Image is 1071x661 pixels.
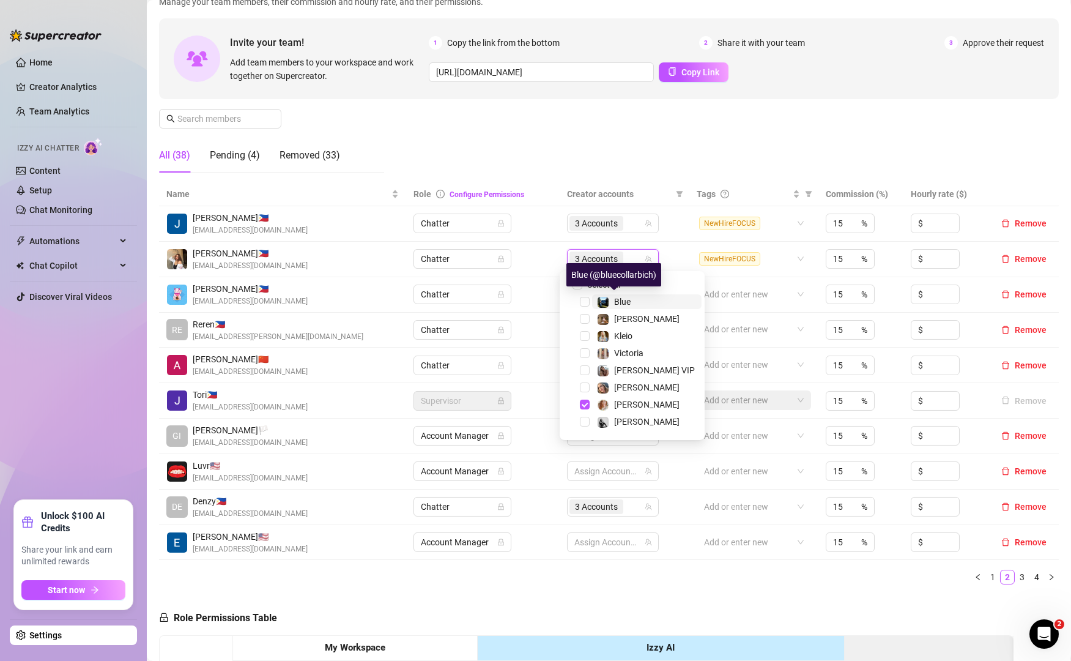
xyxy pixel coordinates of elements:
[580,348,590,358] span: Select tree node
[21,544,125,568] span: Share your link and earn unlimited rewards
[1015,360,1047,370] span: Remove
[193,543,308,555] span: [EMAIL_ADDRESS][DOMAIN_NAME]
[974,573,982,581] span: left
[16,236,26,246] span: thunderbolt
[497,539,505,546] span: lock
[172,323,182,337] span: RE
[29,166,61,176] a: Content
[1015,570,1029,584] li: 3
[580,400,590,409] span: Select tree node
[21,516,34,528] span: gift
[580,314,590,324] span: Select tree node
[1015,502,1047,512] span: Remove
[996,287,1051,302] button: Remove
[193,472,308,484] span: [EMAIL_ADDRESS][DOMAIN_NAME]
[413,189,431,199] span: Role
[29,205,92,215] a: Chat Monitoring
[166,114,175,123] span: search
[614,400,680,409] span: [PERSON_NAME]
[1001,467,1010,476] span: delete
[996,464,1051,479] button: Remove
[645,255,652,263] span: team
[421,462,504,480] span: Account Manager
[614,365,695,375] span: [PERSON_NAME] VIP
[996,394,1051,408] button: Remove
[167,390,187,411] img: Tori
[699,217,760,230] span: NewHireFOCUS
[325,642,385,653] strong: My Workspace
[29,77,127,97] a: Creator Analytics
[41,510,125,534] strong: Unlock $100 AI Credits
[497,432,505,439] span: lock
[1001,326,1010,334] span: delete
[193,318,363,331] span: Reren 🇵🇭
[575,252,618,266] span: 3 Accounts
[903,182,989,206] th: Hourly rate ($)
[193,495,308,508] span: Denzy 🇵🇭
[497,326,505,334] span: lock
[580,383,590,392] span: Select tree node
[10,29,102,42] img: logo-BBDzfeDw.svg
[614,417,680,427] span: [PERSON_NAME]
[598,314,609,325] img: Brooke
[280,148,340,163] div: Removed (33)
[193,459,308,472] span: Luvr 🇺🇸
[996,428,1051,443] button: Remove
[1001,361,1010,370] span: delete
[193,296,308,307] span: [EMAIL_ADDRESS][DOMAIN_NAME]
[193,366,308,378] span: [EMAIL_ADDRESS][DOMAIN_NAME]
[29,292,112,302] a: Discover Viral Videos
[996,323,1051,337] button: Remove
[699,252,760,266] span: NewHireFOCUS
[721,190,729,198] span: question-circle
[159,611,277,626] h5: Role Permissions Table
[193,331,363,343] span: [EMAIL_ADDRESS][PERSON_NAME][DOMAIN_NAME]
[159,613,169,622] span: lock
[230,56,424,83] span: Add team members to your workspace and work together on Supercreator.
[1015,289,1047,299] span: Remove
[29,106,89,116] a: Team Analytics
[1001,255,1010,263] span: delete
[167,285,187,305] img: yen mejica
[645,503,652,510] span: team
[166,187,389,201] span: Name
[598,400,609,411] img: Amy Pond
[986,570,999,584] a: 1
[1015,325,1047,335] span: Remove
[159,148,190,163] div: All (38)
[167,214,187,234] img: John Jacob Caneja
[497,468,505,475] span: lock
[193,282,308,296] span: [PERSON_NAME] 🇵🇭
[172,500,182,513] span: DE
[575,217,618,230] span: 3 Accounts
[971,570,985,584] button: left
[1015,431,1047,441] span: Remove
[167,249,187,269] img: Dennise Cantimbuhan
[429,36,442,50] span: 1
[580,417,590,427] span: Select tree node
[29,231,116,251] span: Automations
[598,331,609,342] img: Kleio
[193,260,308,272] span: [EMAIL_ADDRESS][DOMAIN_NAME]
[1048,573,1055,581] span: right
[193,211,308,225] span: [PERSON_NAME] 🇵🇭
[575,500,618,513] span: 3 Accounts
[598,365,609,376] img: Kat Hobbs VIP
[598,297,609,308] img: Blue
[29,256,116,275] span: Chat Copilot
[971,570,985,584] li: Previous Page
[497,503,505,510] span: lock
[193,225,308,236] span: [EMAIL_ADDRESS][DOMAIN_NAME]
[1044,570,1059,584] button: right
[1001,431,1010,440] span: delete
[645,539,652,546] span: team
[996,216,1051,231] button: Remove
[447,36,560,50] span: Copy the link from the bottom
[159,182,406,206] th: Name
[580,365,590,375] span: Select tree node
[497,397,505,405] span: lock
[1001,290,1010,299] span: delete
[1001,502,1010,511] span: delete
[996,252,1051,266] button: Remove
